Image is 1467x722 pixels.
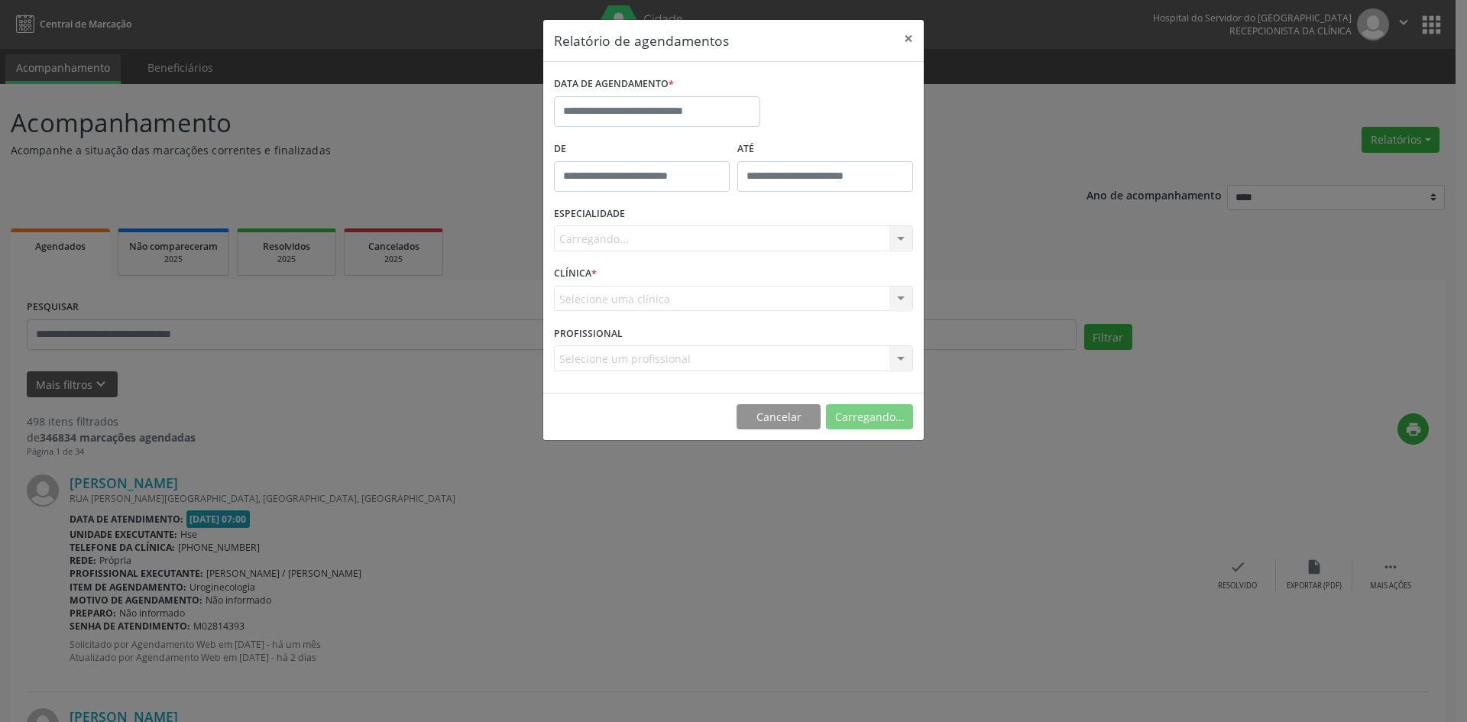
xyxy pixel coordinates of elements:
label: ESPECIALIDADE [554,202,625,226]
label: CLÍNICA [554,262,597,286]
h5: Relatório de agendamentos [554,31,729,50]
button: Close [893,20,924,57]
label: DATA DE AGENDAMENTO [554,73,674,96]
label: ATÉ [737,138,913,161]
button: Cancelar [737,404,821,430]
label: PROFISSIONAL [554,322,623,345]
button: Carregando... [826,404,913,430]
label: De [554,138,730,161]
